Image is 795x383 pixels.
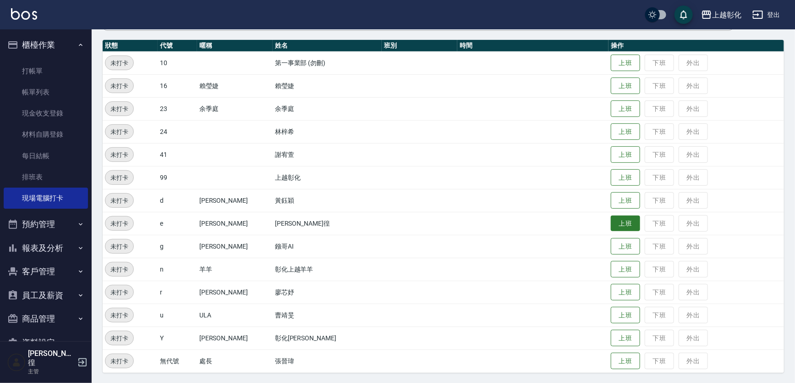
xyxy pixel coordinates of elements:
[611,78,640,94] button: 上班
[611,330,640,347] button: 上班
[105,127,133,137] span: 未打卡
[103,40,158,52] th: 狀態
[197,327,273,350] td: [PERSON_NAME]
[609,40,784,52] th: 操作
[105,150,133,160] span: 未打卡
[712,9,741,21] div: 上越彰化
[105,333,133,343] span: 未打卡
[105,242,133,251] span: 未打卡
[4,82,88,103] a: 帳單列表
[28,367,75,376] p: 主管
[105,104,133,114] span: 未打卡
[105,219,133,228] span: 未打卡
[273,304,382,327] td: 曹靖旻
[158,166,197,189] td: 99
[611,123,640,140] button: 上班
[611,238,640,255] button: 上班
[197,258,273,281] td: 羊羊
[273,327,382,350] td: 彰化[PERSON_NAME]
[674,6,693,24] button: save
[382,40,457,52] th: 班別
[105,58,133,68] span: 未打卡
[611,192,640,209] button: 上班
[28,349,75,367] h5: [PERSON_NAME]徨
[4,307,88,331] button: 商品管理
[158,51,197,74] td: 10
[197,304,273,327] td: ULA
[4,103,88,124] a: 現金收支登錄
[273,258,382,281] td: 彰化上越羊羊
[197,97,273,120] td: 余季庭
[273,281,382,304] td: 廖芯妤
[105,265,133,274] span: 未打卡
[158,258,197,281] td: n
[158,212,197,235] td: e
[105,311,133,320] span: 未打卡
[7,353,26,372] img: Person
[4,331,88,355] button: 資料設定
[611,353,640,370] button: 上班
[273,74,382,97] td: 賴瑩婕
[4,61,88,82] a: 打帳單
[158,143,197,166] td: 41
[158,327,197,350] td: Y
[697,6,745,24] button: 上越彰化
[4,236,88,260] button: 報表及分析
[158,281,197,304] td: r
[105,196,133,205] span: 未打卡
[197,281,273,304] td: [PERSON_NAME]
[105,288,133,297] span: 未打卡
[273,350,382,372] td: 張晉瑋
[105,356,133,366] span: 未打卡
[158,40,197,52] th: 代號
[273,120,382,143] td: 林梓希
[273,143,382,166] td: 謝宥萱
[158,189,197,212] td: d
[611,169,640,186] button: 上班
[611,100,640,117] button: 上班
[197,74,273,97] td: 賴瑩婕
[4,212,88,236] button: 預約管理
[273,51,382,74] td: 第一事業部 (勿刪)
[158,74,197,97] td: 16
[611,146,640,163] button: 上班
[11,8,37,20] img: Logo
[4,260,88,283] button: 客戶管理
[611,284,640,301] button: 上班
[4,167,88,188] a: 排班表
[273,189,382,212] td: 黃鈺穎
[611,261,640,278] button: 上班
[4,145,88,167] a: 每日結帳
[197,189,273,212] td: [PERSON_NAME]
[273,212,382,235] td: [PERSON_NAME]徨
[749,6,784,23] button: 登出
[158,235,197,258] td: g
[158,304,197,327] td: u
[273,235,382,258] td: 鏹哥AI
[197,235,273,258] td: [PERSON_NAME]
[4,283,88,307] button: 員工及薪資
[197,40,273,52] th: 暱稱
[105,173,133,183] span: 未打卡
[158,97,197,120] td: 23
[273,40,382,52] th: 姓名
[105,81,133,91] span: 未打卡
[4,33,88,57] button: 櫃檯作業
[158,350,197,372] td: 無代號
[4,124,88,145] a: 材料自購登錄
[611,216,640,232] button: 上班
[611,55,640,72] button: 上班
[611,307,640,324] button: 上班
[4,188,88,209] a: 現場電腦打卡
[457,40,609,52] th: 時間
[273,97,382,120] td: 余季庭
[197,212,273,235] td: [PERSON_NAME]
[273,166,382,189] td: 上越彰化
[158,120,197,143] td: 24
[197,350,273,372] td: 處長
